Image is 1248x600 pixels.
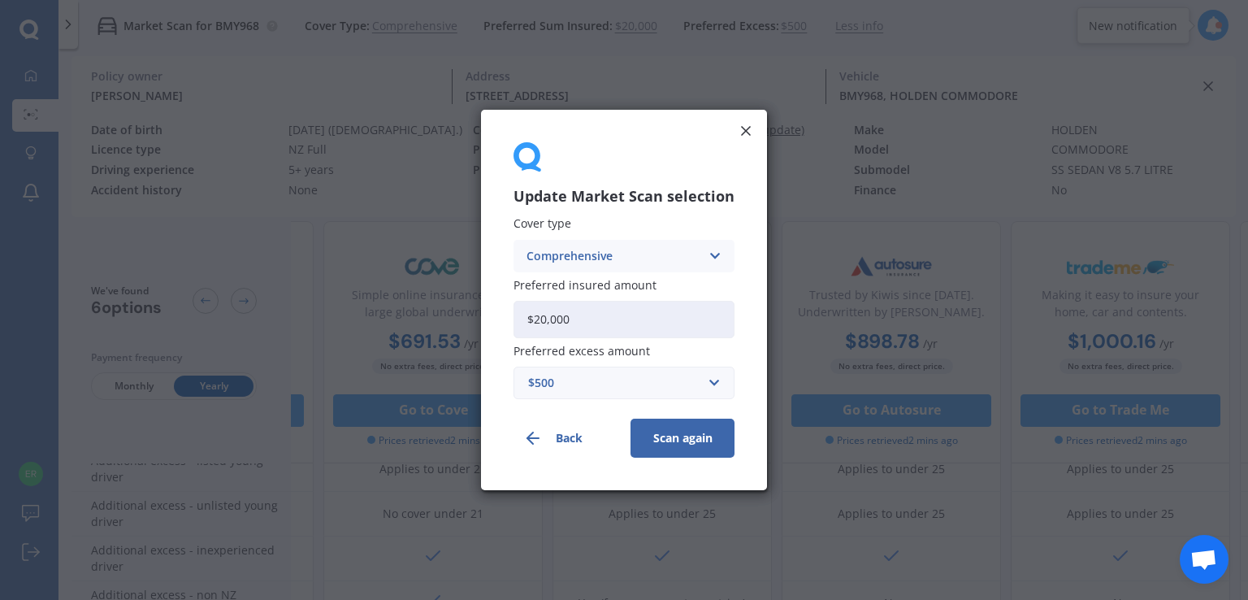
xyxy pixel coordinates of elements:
button: Scan again [630,419,734,458]
input: Enter amount [513,301,734,338]
h3: Update Market Scan selection [513,187,734,206]
div: Comprehensive [526,247,700,265]
button: Back [513,419,617,458]
div: $500 [528,374,700,392]
span: Preferred excess amount [513,343,650,359]
span: Preferred insured amount [513,277,656,293]
span: Cover type [513,216,571,232]
div: Open chat [1180,535,1228,584]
